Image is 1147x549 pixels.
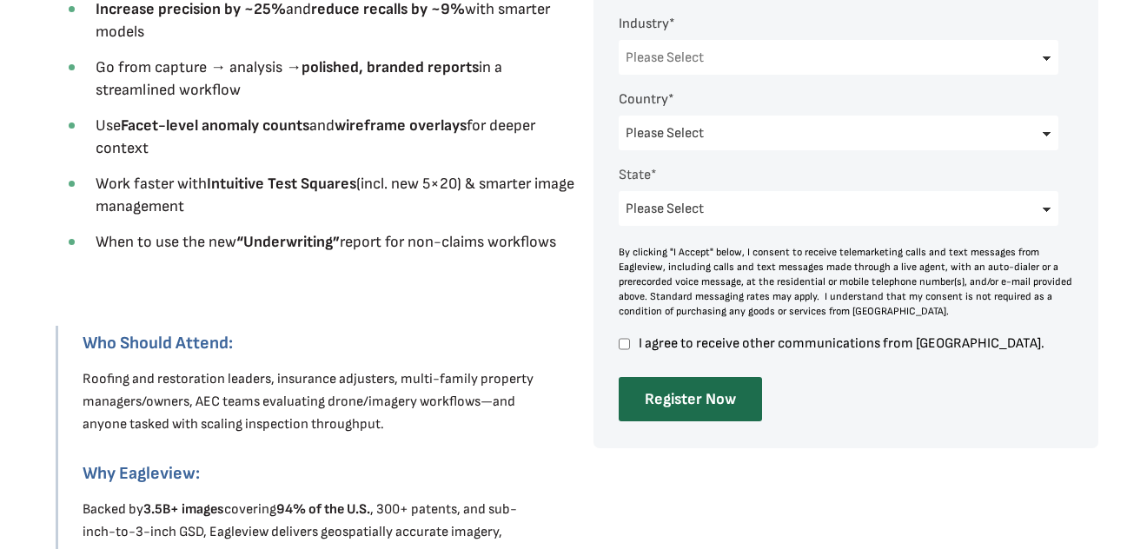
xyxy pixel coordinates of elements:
strong: 94% of the U.S. [276,501,370,518]
strong: Who Should Attend: [83,333,233,354]
span: Roofing and restoration leaders, insurance adjusters, multi-family property managers/owners, AEC ... [83,371,534,433]
strong: Why Eagleview: [83,463,200,484]
span: Industry [619,16,669,32]
strong: “Underwriting” [236,233,340,251]
div: By clicking "I Accept" below, I consent to receive telemarketing calls and text messages from Eag... [619,245,1074,319]
span: State [619,167,651,183]
span: Go from capture → analysis → in a streamlined workflow [96,58,502,99]
span: Country [619,91,668,108]
strong: wireframe overlays [335,116,467,135]
input: I agree to receive other communications from [GEOGRAPHIC_DATA]. [619,336,630,352]
span: I agree to receive other communications from [GEOGRAPHIC_DATA]. [636,336,1067,351]
span: Use and for deeper context [96,116,535,157]
strong: Facet-level anomaly counts [121,116,309,135]
strong: 3.5B+ images [143,501,224,518]
strong: Intuitive Test Squares [207,175,356,193]
input: Register Now [619,377,762,421]
strong: polished, branded reports [302,58,479,76]
span: Work faster with (incl. new 5×20) & smarter image management [96,175,574,215]
span: When to use the new report for non-claims workflows [96,233,556,251]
